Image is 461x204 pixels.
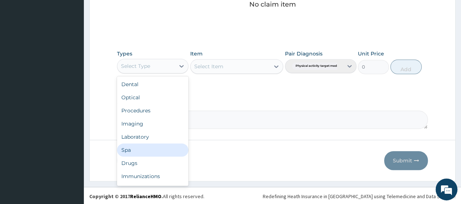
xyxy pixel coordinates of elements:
label: Unit Price [358,50,384,57]
img: d_794563401_company_1708531726252_794563401 [13,36,30,55]
label: Pair Diagnosis [285,50,323,57]
div: Chat with us now [38,41,122,50]
label: Types [117,51,132,57]
label: Item [190,50,203,57]
div: Optical [117,91,188,104]
p: No claim item [249,1,296,8]
div: Others [117,183,188,196]
button: Add [390,59,421,74]
div: Laboratory [117,130,188,143]
span: We're online! [42,58,101,131]
a: RelianceHMO [130,193,161,200]
div: Spa [117,143,188,157]
div: Procedures [117,104,188,117]
label: Comment [117,100,428,107]
div: Redefining Heath Insurance in [GEOGRAPHIC_DATA] using Telemedicine and Data Science! [263,193,456,200]
div: Imaging [117,117,188,130]
div: Drugs [117,157,188,170]
div: Minimize live chat window [120,4,137,21]
div: Immunizations [117,170,188,183]
strong: Copyright © 2017 . [89,193,163,200]
div: Dental [117,78,188,91]
button: Submit [384,151,428,170]
div: Select Type [121,62,150,70]
textarea: Type your message and hit 'Enter' [4,131,139,156]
